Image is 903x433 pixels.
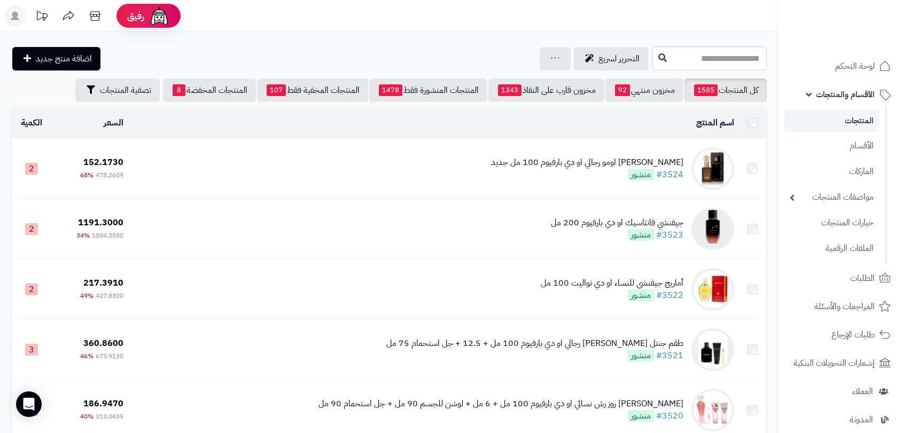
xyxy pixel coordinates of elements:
[257,78,368,102] a: المنتجات المخفية فقط107
[16,391,42,417] div: Open Intercom Messenger
[28,5,55,29] a: تحديثات المنصة
[541,277,683,289] div: أماريج جيفنشي للنساء او دي تواليت 100 مل
[784,53,897,79] a: لوحة التحكم
[691,268,734,311] img: أماريج جيفنشي للنساء او دي تواليت 100 مل
[696,116,734,129] a: اسم المنتج
[793,356,875,371] span: إشعارات التحويلات البنكية
[80,291,94,301] span: 49%
[551,217,683,229] div: جيفنشي فانتاسيك او دي بارفيوم 200 مل
[784,110,879,132] a: المنتجات
[656,410,683,422] a: #3520
[96,291,123,301] span: 427.8300
[80,412,94,421] span: 40%
[628,229,654,241] span: منشور
[628,169,654,180] span: منشور
[491,156,683,169] div: [PERSON_NAME] اومو رجالي او دي بارفيوم 100 مل جديد
[835,59,875,74] span: لوحة التحكم
[628,410,654,422] span: منشور
[78,216,123,229] span: 1191.3000
[784,186,879,209] a: مواصفات المنتجات
[784,407,897,432] a: المدونة
[498,84,521,96] span: 1343
[691,328,734,371] img: طقم جنتل مين جيفنشي رجالي او دي بارفيوم 100 مل + 12.5 + جل استحمام 75 مل
[691,208,734,250] img: جيفنشي فانتاسيك او دي بارفيوم 200 مل
[816,87,875,102] span: الأقسام والمنتجات
[656,229,683,241] a: #3523
[96,412,123,421] span: 313.0435
[173,84,185,96] span: 8
[831,327,875,342] span: طلبات الإرجاع
[96,351,123,361] span: 673.9130
[83,277,123,289] span: 217.3910
[605,78,683,102] a: مخزون منتهي92
[784,379,897,404] a: العملاء
[784,211,879,234] a: خيارات المنتجات
[36,52,92,65] span: اضافة منتج جديد
[691,389,734,431] img: باريس هيلتون روز رش نسائي او دي بارفيوم 100 مل + 6 مل + لوشن للجسم 90 مل + جل استحمام 90 مل
[163,78,256,102] a: المنتجات المخفضة8
[127,10,144,22] span: رفيق
[850,412,873,427] span: المدونة
[80,170,94,180] span: 68%
[83,337,123,350] span: 360.8600
[656,349,683,362] a: #3521
[784,237,879,260] a: الملفات الرقمية
[694,84,718,96] span: 1585
[784,322,897,348] a: طلبات الإرجاع
[96,170,123,180] span: 478.2609
[25,223,38,235] span: 2
[318,398,683,410] div: [PERSON_NAME] روز رش نسائي او دي بارفيوم 100 مل + 6 مل + لوشن للجسم 90 مل + جل استحمام 90 مل
[104,116,123,129] a: السعر
[267,84,286,96] span: 107
[691,147,734,190] img: روبيرتو كافالي اومو رجالي او دي بارفيوم 100 مل جديد
[656,168,683,181] a: #3524
[379,84,402,96] span: 1478
[149,5,170,27] img: ai-face.png
[628,289,654,301] span: منشور
[488,78,604,102] a: مخزون قارب على النفاذ1343
[830,25,893,48] img: logo-2.png
[684,78,767,102] a: كل المنتجات1585
[628,350,654,361] span: منشور
[850,271,875,286] span: الطلبات
[76,231,90,240] span: 34%
[25,163,38,175] span: 2
[598,52,640,65] span: التحرير لسريع
[100,84,151,97] span: تصفية المنتجات
[814,299,875,314] span: المراجعات والأسئلة
[369,78,487,102] a: المنتجات المنشورة فقط1478
[386,337,683,350] div: طقم جنتل [PERSON_NAME] رجالي او دي بارفيوم 100 مل + 12.5 + جل استحمام 75 مل
[784,294,897,319] a: المراجعات والأسئلة
[12,47,100,70] a: اضافة منتج جديد
[80,351,94,361] span: 46%
[784,265,897,291] a: الطلبات
[656,289,683,302] a: #3522
[615,84,630,96] span: 92
[83,156,123,169] span: 152.1730
[83,397,123,410] span: 186.9470
[25,344,38,356] span: 3
[852,384,873,399] span: العملاء
[75,78,160,102] button: تصفية المنتجات
[21,116,42,129] a: الكمية
[25,284,38,295] span: 2
[784,160,879,183] a: الماركات
[784,135,879,158] a: الأقسام
[574,47,648,70] a: التحرير لسريع
[92,231,123,240] span: 1804.3500
[784,350,897,376] a: إشعارات التحويلات البنكية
